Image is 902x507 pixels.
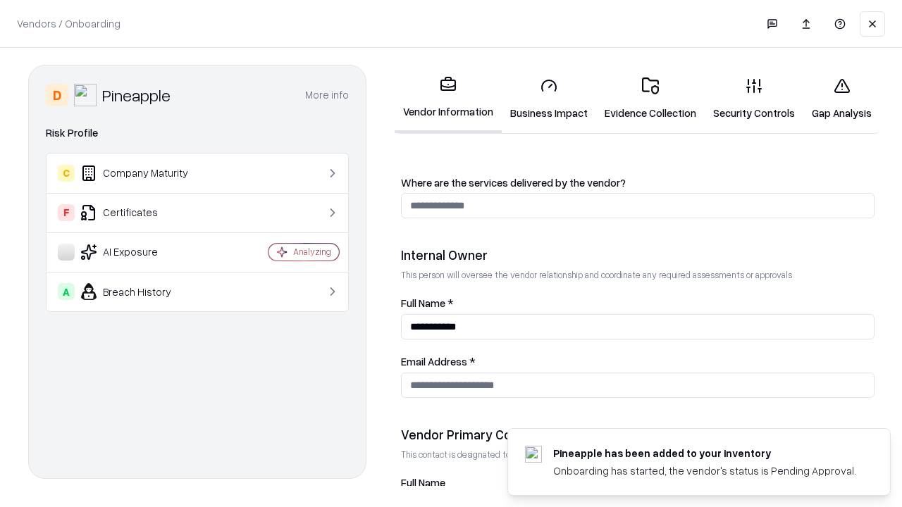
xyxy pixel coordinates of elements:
[803,66,880,132] a: Gap Analysis
[553,446,856,461] div: Pineapple has been added to your inventory
[401,356,875,367] label: Email Address *
[401,426,875,443] div: Vendor Primary Contact
[401,477,875,488] label: Full Name
[401,269,875,281] p: This person will oversee the vendor relationship and coordinate any required assessments or appro...
[58,204,226,221] div: Certificates
[102,84,171,106] div: Pineapple
[46,84,68,106] div: D
[705,66,803,132] a: Security Controls
[58,165,226,182] div: Company Maturity
[502,66,596,132] a: Business Impact
[401,177,875,188] label: Where are the services delivered by the vendor?
[58,283,226,300] div: Breach History
[596,66,705,132] a: Evidence Collection
[58,204,75,221] div: F
[17,16,121,31] p: Vendors / Onboarding
[401,298,875,308] label: Full Name *
[401,449,875,461] p: This contact is designated to receive the assessment request from Shift
[74,84,97,106] img: Pineapple
[395,65,502,133] a: Vendor Information
[293,246,331,258] div: Analyzing
[58,244,226,261] div: AI Exposure
[46,125,349,142] div: Risk Profile
[553,463,856,478] div: Onboarding has started, the vendor's status is Pending Approval.
[58,165,75,182] div: C
[305,82,349,108] button: More info
[58,283,75,300] div: A
[401,246,875,263] div: Internal Owner
[525,446,542,463] img: pineappleenergy.com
